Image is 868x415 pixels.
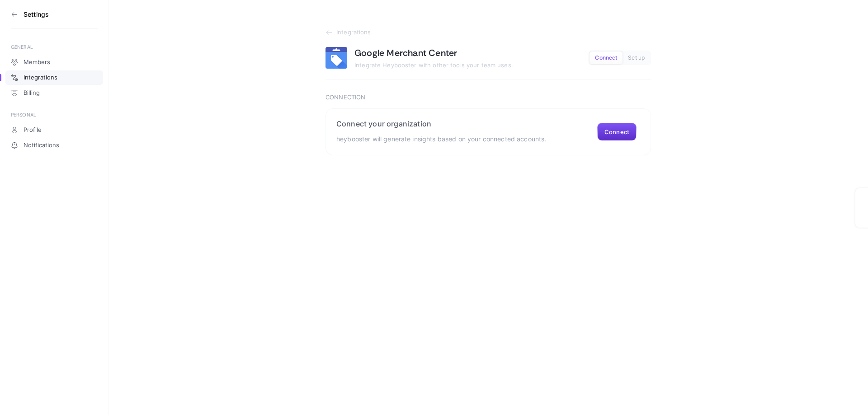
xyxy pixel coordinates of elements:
span: Integrate Heybooster with other tools your team uses. [354,61,513,69]
h3: Connection [325,94,651,101]
span: Notifications [24,142,59,149]
a: Notifications [5,138,103,153]
h3: Settings [24,11,49,18]
button: Connect [597,123,637,141]
span: Integrations [336,29,371,36]
button: Set up [623,51,650,64]
span: Billing [24,89,40,97]
span: Profile [24,126,42,134]
div: PERSONAL [11,111,98,118]
a: Members [5,55,103,70]
a: Billing [5,86,103,100]
span: Integrations [24,74,57,81]
h2: Connect your organization [336,119,546,128]
button: Connect [590,51,623,64]
span: Connect [595,55,617,61]
a: Integrations [5,70,103,85]
h1: Google Merchant Center [354,47,457,59]
a: Integrations [325,29,651,36]
span: Members [24,59,50,66]
a: Profile [5,123,103,137]
div: GENERAL [11,43,98,51]
p: heybooster will generate insights based on your connected accounts. [336,134,546,145]
span: Set up [628,55,645,61]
